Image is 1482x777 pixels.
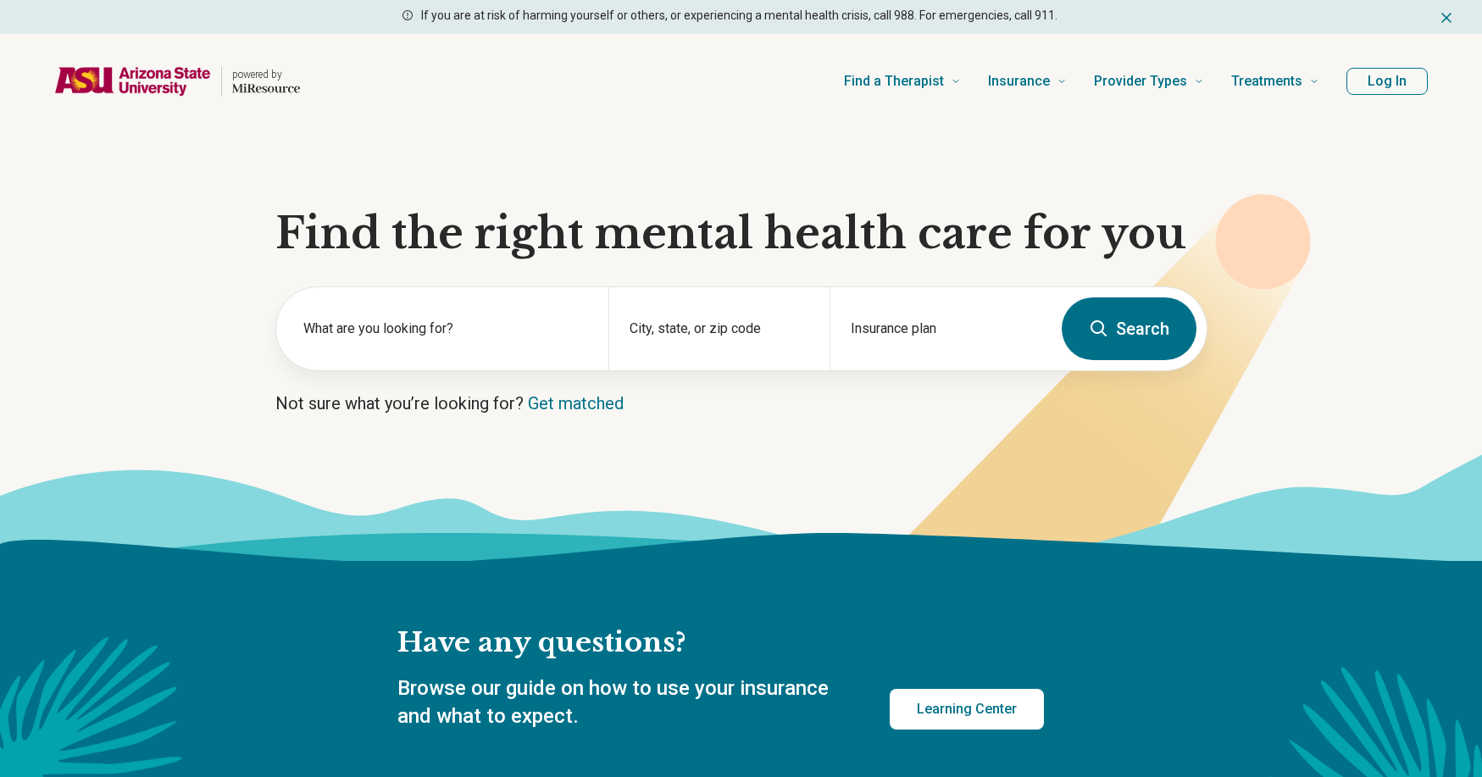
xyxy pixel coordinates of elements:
label: What are you looking for? [303,319,588,339]
h2: Have any questions? [397,625,1044,661]
a: Insurance [988,47,1067,115]
p: Not sure what you’re looking for? [275,391,1207,415]
a: Get matched [528,393,624,413]
a: Provider Types [1094,47,1204,115]
button: Dismiss [1438,7,1455,27]
span: Provider Types [1094,69,1187,93]
p: If you are at risk of harming yourself or others, or experiencing a mental health crisis, call 98... [421,7,1057,25]
button: Log In [1346,68,1428,95]
button: Search [1062,297,1196,360]
a: Treatments [1231,47,1319,115]
span: Treatments [1231,69,1302,93]
span: Find a Therapist [844,69,944,93]
span: Insurance [988,69,1050,93]
p: powered by [232,68,300,81]
a: Learning Center [890,689,1044,730]
a: Home page [54,54,300,108]
p: Browse our guide on how to use your insurance and what to expect. [397,674,849,731]
a: Find a Therapist [844,47,961,115]
h1: Find the right mental health care for you [275,208,1207,259]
